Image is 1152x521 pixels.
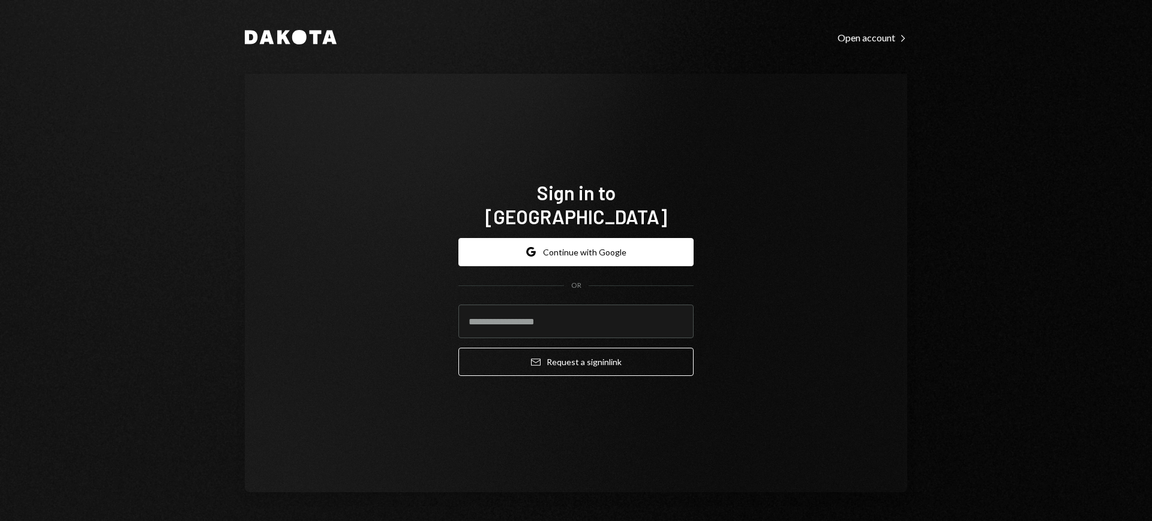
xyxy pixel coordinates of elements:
div: OR [571,281,581,291]
h1: Sign in to [GEOGRAPHIC_DATA] [458,180,694,228]
div: Open account [838,32,907,44]
a: Open account [838,31,907,44]
button: Request a signinlink [458,348,694,376]
button: Continue with Google [458,238,694,266]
